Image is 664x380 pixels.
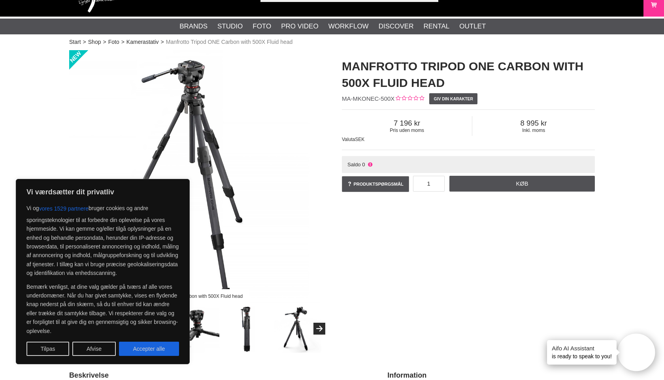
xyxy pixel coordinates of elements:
div: Vi værdsætter dit privatliv [16,179,190,364]
div: Manfrotto ONE Carbon with 500X Fluid head [142,289,249,303]
button: Afvise [72,342,116,356]
span: Pris uden moms [342,128,472,133]
h1: Manfrotto Tripod ONE Carbon with 500X Fluid head [342,58,595,91]
a: Start [69,38,81,46]
p: Bemærk venligst, at dine valg gælder på tværs af alle vores underdomæner. Når du har givet samtyk... [26,282,179,335]
span: > [103,38,106,46]
a: Giv din karakter [429,93,477,104]
span: > [121,38,124,46]
h4: Aifo AI Assistant [552,344,612,352]
span: Manfrotto Tripod ONE Carbon with 500X Fluid head [166,38,293,46]
a: Brands [179,21,207,32]
span: MA-MKONEC-500X [342,95,394,102]
a: Pro Video [281,21,318,32]
span: 7 196 [342,119,472,128]
a: Foto [253,21,271,32]
span: > [83,38,86,46]
button: Tilpas [26,342,69,356]
div: Kundebed&#248;mmelse: 0 [394,95,424,103]
p: Vi værdsætter dit privatliv [26,187,179,197]
a: Køb [449,176,595,192]
span: 0 [362,162,365,167]
button: vores 1529 partnere [39,201,89,216]
a: Rental [423,21,449,32]
div: is ready to speak to you! [547,340,617,365]
a: Kamerastativ [126,38,159,46]
p: Vi og bruger cookies og andre sporingsteknologier til at forbedre din oplevelse på vores hjemmesi... [26,201,179,278]
i: Ikke på lager [367,162,373,167]
img: Portable carbon fibre [223,305,271,353]
img: Capture stunning photos [172,305,220,353]
span: > [161,38,164,46]
span: 8 995 [472,119,595,128]
img: Manfrotto ONE Carbon with 500X Fluid head [69,50,322,303]
span: Inkl. moms [472,128,595,133]
span: Saldo [347,162,361,167]
span: Valuta [342,137,355,142]
a: Workflow [328,21,369,32]
a: Produktspørgsmål [342,176,409,192]
a: Outlet [459,21,486,32]
button: Next [313,323,325,335]
button: Accepter alle [119,342,179,356]
a: Studio [217,21,243,32]
a: Shop [88,38,101,46]
a: Foto [108,38,119,46]
span: SEK [355,137,364,142]
img: Switch between landscape and portrait [274,305,322,353]
a: Discover [379,21,414,32]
